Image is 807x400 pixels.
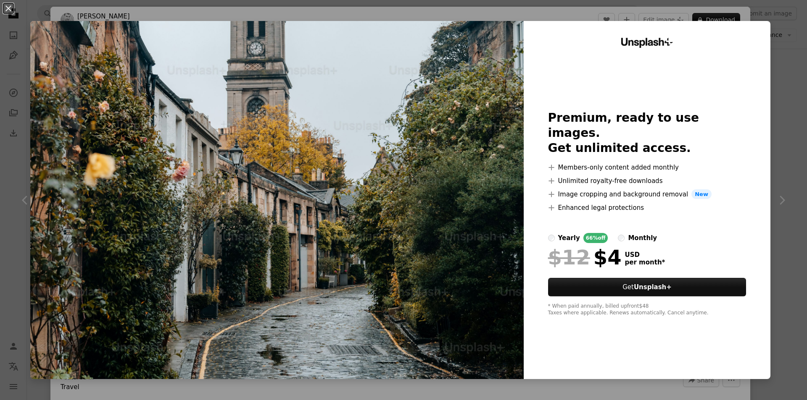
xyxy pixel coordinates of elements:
[548,303,746,316] div: * When paid annually, billed upfront $48 Taxes where applicable. Renews automatically. Cancel any...
[548,246,590,268] span: $12
[548,235,555,241] input: yearly66%off
[548,246,622,268] div: $4
[548,110,746,156] h2: Premium, ready to use images. Get unlimited access.
[583,233,608,243] div: 66% off
[548,189,746,199] li: Image cropping and background removal
[628,233,657,243] div: monthly
[634,283,672,291] strong: Unsplash+
[548,162,746,173] li: Members-only content added monthly
[625,259,665,266] span: per month *
[548,278,746,296] button: GetUnsplash+
[548,203,746,213] li: Enhanced legal protections
[558,233,580,243] div: yearly
[691,189,712,199] span: New
[618,235,625,241] input: monthly
[548,176,746,186] li: Unlimited royalty-free downloads
[625,251,665,259] span: USD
